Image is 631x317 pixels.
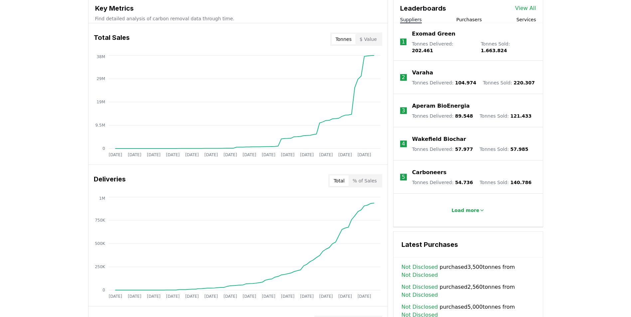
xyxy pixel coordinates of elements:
span: 54.736 [455,180,473,185]
span: 89.548 [455,113,473,119]
button: Purchasers [456,16,482,23]
tspan: [DATE] [338,153,352,157]
p: 5 [402,173,405,181]
tspan: 0 [102,288,105,292]
p: 3 [402,107,405,115]
h3: Leaderboards [400,3,446,13]
tspan: 29M [96,76,105,81]
p: Tonnes Sold : [481,41,536,54]
tspan: [DATE] [319,294,333,299]
tspan: [DATE] [204,294,218,299]
button: $ Value [356,34,381,45]
tspan: [DATE] [300,294,314,299]
h3: Total Sales [94,33,130,46]
h3: Key Metrics [95,3,381,13]
tspan: [DATE] [128,153,141,157]
tspan: [DATE] [224,153,237,157]
tspan: [DATE] [357,294,371,299]
p: Tonnes Delivered : [412,41,474,54]
a: Not Disclosed [401,271,438,279]
tspan: 500K [95,241,105,246]
tspan: 0 [102,146,105,151]
a: Not Disclosed [401,283,438,291]
span: 220.307 [514,80,535,85]
tspan: 750K [95,218,105,223]
tspan: 250K [95,264,105,269]
button: Total [330,175,349,186]
p: Tonnes Delivered : [412,146,473,153]
button: Tonnes [332,34,356,45]
tspan: [DATE] [166,294,180,299]
h3: Latest Purchases [401,240,535,250]
tspan: 19M [96,100,105,104]
a: Exomad Green [412,30,455,38]
a: Not Disclosed [401,303,438,311]
span: 57.977 [455,147,473,152]
span: 104.974 [455,80,476,85]
p: 4 [402,140,405,148]
a: Not Disclosed [401,263,438,271]
a: Aperam BioEnergia [412,102,470,110]
tspan: [DATE] [319,153,333,157]
span: 202.461 [412,48,433,53]
a: Not Disclosed [401,291,438,299]
span: 140.786 [510,180,532,185]
a: View All [515,4,536,12]
tspan: [DATE] [281,294,294,299]
p: Tonnes Delivered : [412,79,476,86]
tspan: [DATE] [262,294,275,299]
tspan: [DATE] [108,153,122,157]
tspan: 1M [99,196,105,201]
tspan: [DATE] [185,294,199,299]
tspan: [DATE] [185,153,199,157]
p: Tonnes Sold : [483,79,535,86]
span: 121.433 [510,113,532,119]
tspan: [DATE] [262,153,275,157]
tspan: [DATE] [338,294,352,299]
tspan: [DATE] [147,294,160,299]
tspan: [DATE] [128,294,141,299]
p: Tonnes Delivered : [412,179,473,186]
tspan: [DATE] [204,153,218,157]
tspan: [DATE] [242,294,256,299]
tspan: [DATE] [108,294,122,299]
tspan: [DATE] [166,153,180,157]
tspan: [DATE] [300,153,314,157]
tspan: [DATE] [357,153,371,157]
tspan: [DATE] [242,153,256,157]
p: Tonnes Sold : [480,179,532,186]
a: Varaha [412,69,433,77]
button: Services [516,16,536,23]
span: 57.985 [510,147,528,152]
p: Tonnes Delivered : [412,113,473,119]
span: purchased 2,560 tonnes from [401,283,535,299]
a: Wakefield Biochar [412,135,466,143]
button: Load more [446,204,490,217]
p: 1 [401,38,405,46]
tspan: 38M [96,54,105,59]
p: Tonnes Sold : [480,113,532,119]
tspan: [DATE] [224,294,237,299]
p: Tonnes Sold : [480,146,528,153]
button: Suppliers [400,16,422,23]
p: Load more [451,207,479,214]
button: % of Sales [349,175,381,186]
tspan: [DATE] [281,153,294,157]
a: Carboneers [412,168,446,176]
p: 2 [402,73,405,81]
tspan: 9.5M [95,123,105,128]
h3: Deliveries [94,174,126,187]
tspan: [DATE] [147,153,160,157]
p: Find detailed analysis of carbon removal data through time. [95,15,381,22]
span: 1.663.824 [481,48,507,53]
span: purchased 3,500 tonnes from [401,263,535,279]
